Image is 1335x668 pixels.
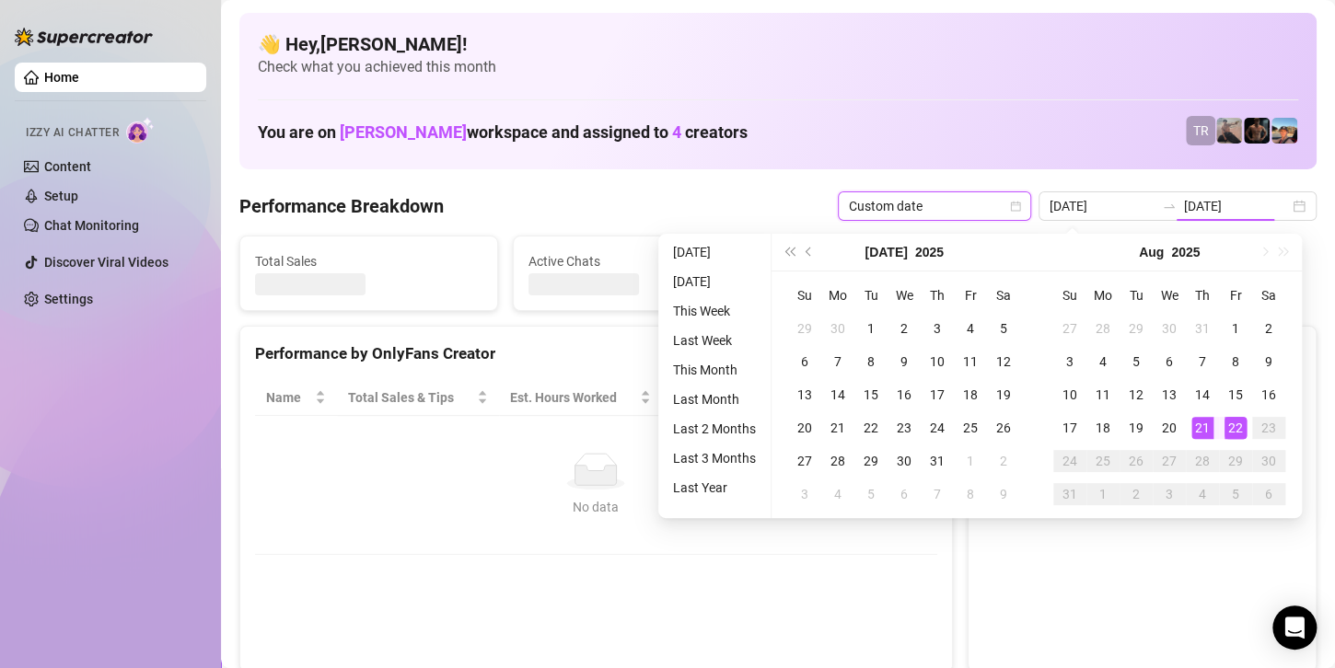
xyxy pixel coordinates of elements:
a: Discover Viral Videos [44,255,168,270]
span: Active Chats [528,251,756,271]
h1: You are on workspace and assigned to creators [258,122,748,143]
span: Custom date [849,192,1020,220]
span: Name [266,387,311,408]
div: Sales by OnlyFans Creator [983,341,1301,366]
input: End date [1184,196,1289,216]
th: Name [255,380,337,416]
a: Content [44,159,91,174]
img: Zach [1271,118,1297,144]
th: Sales / Hour [662,380,785,416]
span: to [1162,199,1177,213]
th: Total Sales & Tips [337,380,499,416]
span: Messages Sent [801,251,1028,271]
h4: 👋 Hey, [PERSON_NAME] ! [258,31,1298,57]
span: TR [1193,121,1209,141]
div: Performance by OnlyFans Creator [255,341,937,366]
a: Chat Monitoring [44,218,139,233]
img: LC [1216,118,1242,144]
a: Home [44,70,79,85]
th: Chat Conversion [785,380,937,416]
div: Open Intercom Messenger [1272,605,1317,650]
img: logo-BBDzfeDw.svg [15,28,153,46]
span: Total Sales & Tips [348,387,473,408]
img: AI Chatter [126,117,155,144]
a: Setup [44,189,78,203]
div: No data [273,497,919,517]
div: Est. Hours Worked [510,387,636,408]
span: Izzy AI Chatter [26,124,119,142]
input: Start date [1050,196,1155,216]
span: Check what you achieved this month [258,57,1298,77]
span: Chat Conversion [796,387,911,408]
h4: Performance Breakdown [239,193,444,219]
span: swap-right [1162,199,1177,213]
span: [PERSON_NAME] [340,122,467,142]
img: Trent [1244,118,1270,144]
a: Settings [44,292,93,306]
span: Sales / Hour [673,387,760,408]
span: calendar [1010,201,1021,212]
span: 4 [672,122,681,142]
span: Total Sales [255,251,482,271]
